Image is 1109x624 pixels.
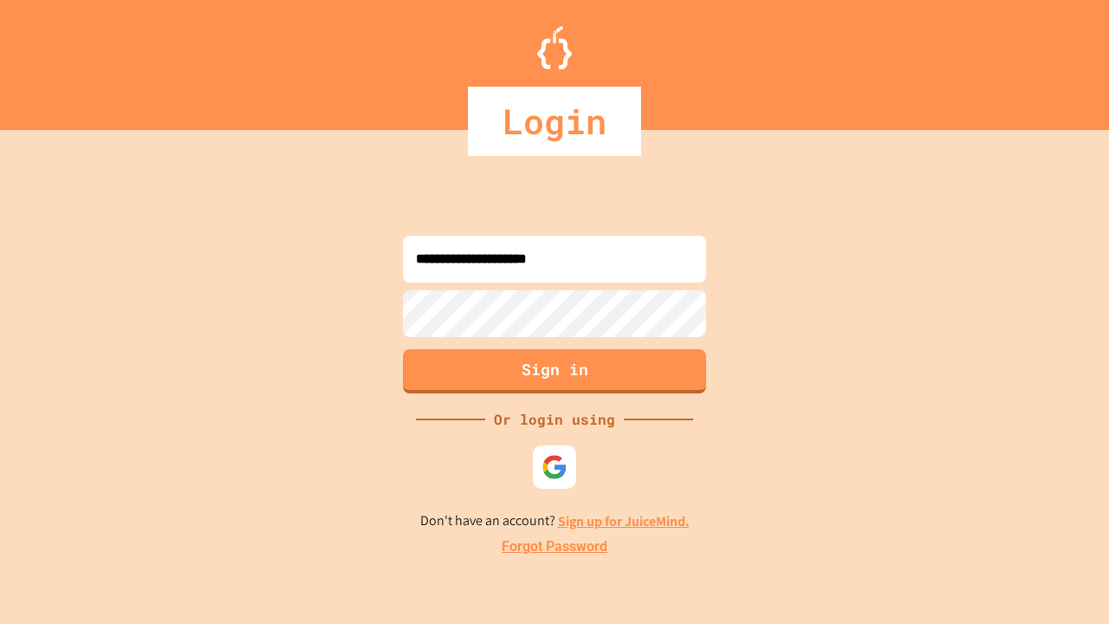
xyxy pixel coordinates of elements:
button: Sign in [403,349,706,393]
div: Or login using [485,409,624,430]
a: Forgot Password [502,536,607,557]
img: google-icon.svg [542,454,567,480]
p: Don't have an account? [420,510,690,532]
img: Logo.svg [537,26,572,69]
div: Login [468,87,641,156]
a: Sign up for JuiceMind. [558,512,690,530]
